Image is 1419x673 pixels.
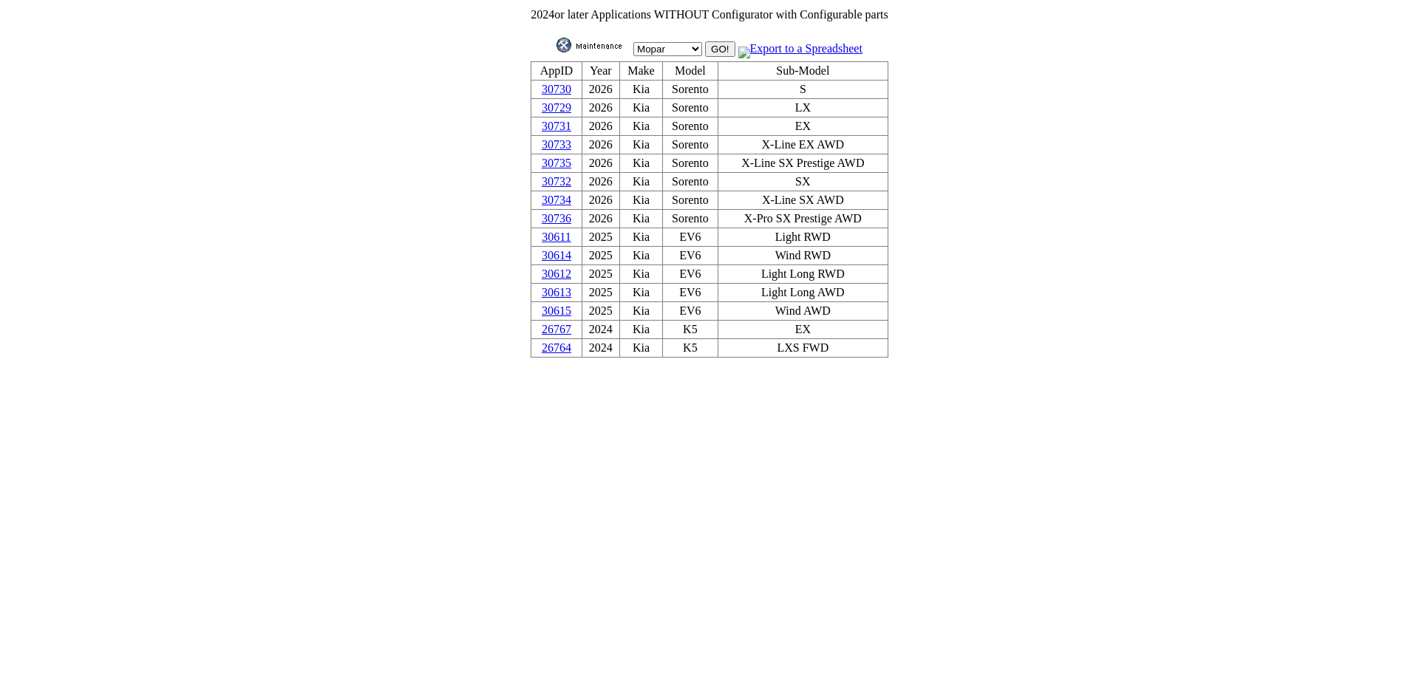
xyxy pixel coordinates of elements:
[542,138,571,151] a: 30733
[582,136,620,154] td: 2026
[718,154,888,173] td: X-Line SX Prestige AWD
[542,101,571,114] a: 30729
[531,8,554,21] span: 2024
[718,210,888,228] td: X-Pro SX Prestige AWD
[542,267,571,280] a: 30612
[662,154,718,173] td: Sorento
[582,154,620,173] td: 2026
[542,194,571,206] a: 30734
[582,265,620,284] td: 2025
[620,284,663,302] td: Kia
[662,339,718,358] td: K5
[718,284,888,302] td: Light Long AWD
[542,286,571,298] a: 30613
[662,62,718,81] td: Model
[542,212,571,225] a: 30736
[531,62,582,81] td: AppID
[620,210,663,228] td: Kia
[662,265,718,284] td: EV6
[738,42,862,55] a: Export to a Spreadsheet
[542,120,571,132] a: 30731
[718,191,888,210] td: X-Line SX AWD
[542,83,571,95] a: 30730
[662,173,718,191] td: Sorento
[582,228,620,247] td: 2025
[620,99,663,117] td: Kia
[582,210,620,228] td: 2026
[542,341,571,354] a: 26764
[662,321,718,339] td: K5
[718,228,888,247] td: Light RWD
[582,339,620,358] td: 2024
[662,99,718,117] td: Sorento
[620,265,663,284] td: Kia
[542,175,571,188] a: 30732
[582,247,620,265] td: 2025
[620,154,663,173] td: Kia
[582,191,620,210] td: 2026
[662,191,718,210] td: Sorento
[705,41,735,57] input: GO!
[582,99,620,117] td: 2026
[542,230,571,243] a: 30611
[620,302,663,321] td: Kia
[542,249,571,262] a: 30614
[557,38,630,52] img: maint.gif
[718,265,888,284] td: Light Long RWD
[620,228,663,247] td: Kia
[582,321,620,339] td: 2024
[662,210,718,228] td: Sorento
[738,47,750,58] img: MSExcel.jpg
[582,302,620,321] td: 2025
[718,62,888,81] td: Sub-Model
[662,247,718,265] td: EV6
[582,81,620,99] td: 2026
[582,117,620,136] td: 2026
[718,302,888,321] td: Wind AWD
[718,136,888,154] td: X-Line EX AWD
[542,157,571,169] a: 30735
[662,302,718,321] td: EV6
[582,284,620,302] td: 2025
[662,117,718,136] td: Sorento
[620,173,663,191] td: Kia
[620,136,663,154] td: Kia
[718,247,888,265] td: Wind RWD
[582,62,620,81] td: Year
[718,117,888,136] td: EX
[620,117,663,136] td: Kia
[542,323,571,335] a: 26767
[718,321,888,339] td: EX
[662,228,718,247] td: EV6
[620,191,663,210] td: Kia
[620,321,663,339] td: Kia
[620,81,663,99] td: Kia
[662,81,718,99] td: Sorento
[718,173,888,191] td: SX
[718,81,888,99] td: S
[718,339,888,358] td: LXS FWD
[620,339,663,358] td: Kia
[542,304,571,317] a: 30615
[662,284,718,302] td: EV6
[620,62,663,81] td: Make
[620,247,663,265] td: Kia
[718,99,888,117] td: LX
[582,173,620,191] td: 2026
[530,7,888,22] td: or later Applications WITHOUT Configurator with Configurable parts
[662,136,718,154] td: Sorento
